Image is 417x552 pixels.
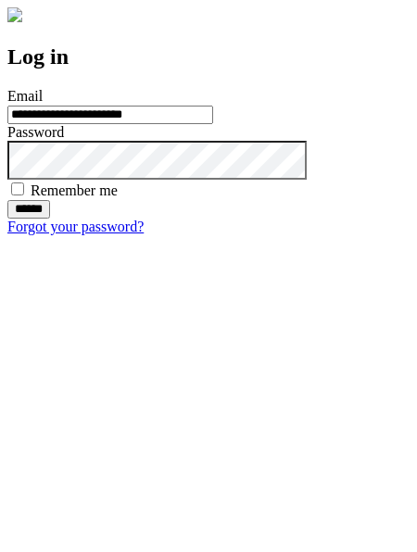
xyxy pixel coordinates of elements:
[7,88,43,104] label: Email
[7,219,144,234] a: Forgot your password?
[7,124,64,140] label: Password
[7,44,410,69] h2: Log in
[7,7,22,22] img: logo-4e3dc11c47720685a147b03b5a06dd966a58ff35d612b21f08c02c0306f2b779.png
[31,182,118,198] label: Remember me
